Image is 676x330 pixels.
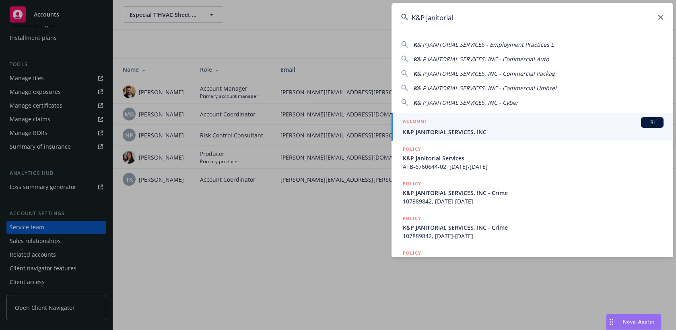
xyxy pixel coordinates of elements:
[403,145,421,153] h5: POLICY
[644,119,660,126] span: BI
[417,84,556,92] span: & P JANITORIAL SERVICES, INC - Commercial Umbrel
[623,318,655,325] span: Nova Assist
[403,154,664,162] span: K&P Janitorial Services
[392,245,673,279] a: POLICY
[392,3,673,32] input: Search...
[413,55,417,63] span: K
[606,314,616,330] div: Drag to move
[403,128,664,136] span: K&P JANITORIAL SERVICES, INC
[413,70,417,77] span: K
[413,99,417,106] span: K
[403,189,664,197] span: K&P JANITORIAL SERVICES, INC - Crime
[403,232,664,240] span: 107889842, [DATE]-[DATE]
[403,117,427,127] h5: ACCOUNT
[417,99,518,106] span: & P JANITORIAL SERVICES, INC - Cyber
[417,41,554,48] span: & P JANITORIAL SERVICES - Employment Practices L
[606,314,662,330] button: Nova Assist
[403,214,421,222] h5: POLICY
[403,180,421,188] h5: POLICY
[392,210,673,245] a: POLICYK&P JANITORIAL SERVICES, INC - Crime107889842, [DATE]-[DATE]
[413,41,417,48] span: K
[392,141,673,175] a: POLICYK&P Janitorial ServicesATB-6760644-02, [DATE]-[DATE]
[403,197,664,205] span: 107889842, [DATE]-[DATE]
[413,84,417,92] span: K
[392,113,673,141] a: ACCOUNTBIK&P JANITORIAL SERVICES, INC
[403,223,664,232] span: K&P JANITORIAL SERVICES, INC - Crime
[417,70,555,77] span: & P JANITORIAL SERVICES, INC - Commercial Packag
[403,249,421,257] h5: POLICY
[403,162,664,171] span: ATB-6760644-02, [DATE]-[DATE]
[392,175,673,210] a: POLICYK&P JANITORIAL SERVICES, INC - Crime107889842, [DATE]-[DATE]
[417,55,549,63] span: & P JANITORIAL SERVICES, INC - Commercial Auto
